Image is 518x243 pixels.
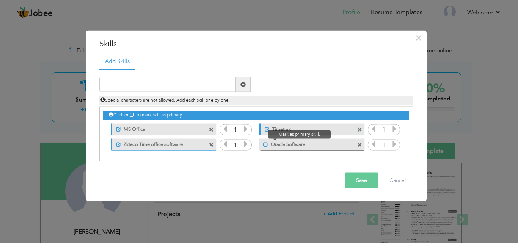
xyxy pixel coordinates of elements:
button: Cancel [382,173,413,188]
a: Add Skills [99,53,135,70]
div: Click on , to mark skill as primary. [103,111,409,119]
span: × [415,31,422,44]
h3: Skills [99,38,413,49]
span: Mark as primary skill. [268,130,331,138]
span: Special characters are not allowed. Add each skill one by one. [100,97,230,103]
label: MS Office [121,123,196,133]
button: Close [413,31,425,44]
label: Timetrax [270,123,345,133]
label: Oracle Software [268,138,345,148]
button: Save [345,173,378,188]
label: Zkteco Time office software [121,138,196,148]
